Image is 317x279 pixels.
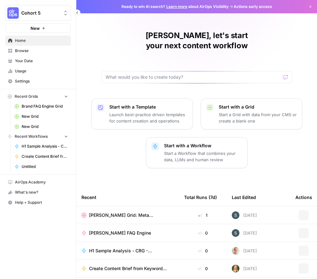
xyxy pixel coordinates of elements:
[12,141,71,151] a: H1 Sample Analysis - CRG - COMPLETE
[15,200,68,205] span: Help + Support
[5,92,71,101] button: Recent Grids
[12,162,71,172] a: Untitled
[81,265,174,272] a: Create Content Brief from Keyword ([PERSON_NAME])
[81,230,174,236] a: [PERSON_NAME] FAQ Engine
[89,212,174,218] span: [PERSON_NAME] Grid: Meta Description
[232,189,256,206] div: Last Edited
[232,247,239,255] img: tzy1lhuh9vjkl60ica9oz7c44fpn
[5,46,71,56] a: Browse
[5,132,71,141] button: Recent Workflows
[15,78,68,84] span: Settings
[184,248,222,254] div: 0
[22,103,68,109] span: Brand FAQ Engine Grid
[232,211,257,219] div: [DATE]
[109,104,188,110] p: Start with a Template
[5,177,71,187] a: AirOps Academy
[22,143,68,149] span: H1 Sample Analysis - CRG - COMPLETE
[89,265,169,272] span: Create Content Brief from Keyword ([PERSON_NAME])
[22,164,68,169] span: Untitled
[232,229,239,237] img: l7wc9lttar9mml2em7ssp1le7bvz
[7,7,19,19] img: Cohort 5 Logo
[31,25,40,31] span: New
[81,212,174,218] a: [PERSON_NAME] Grid: Meta Description
[219,111,297,124] p: Start a Grid with data from your CMS or create a blank one
[21,10,60,16] span: Cohort 5
[22,154,68,159] span: Create Content Brief from Keyword ([PERSON_NAME])
[91,98,193,130] button: Start with a TemplateLaunch best-practice driven templates for content creation and operations
[12,101,71,111] a: Brand FAQ Engine Grid
[219,104,297,110] p: Start with a Grid
[89,230,151,236] span: [PERSON_NAME] FAQ Engine
[12,111,71,122] a: New Grid
[201,98,302,130] button: Start with a GridStart a Grid with data from your CMS or create a blank one
[81,248,174,254] a: H1 Sample Analysis - CRG - COMPLETE
[5,5,71,21] button: Workspace: Cohort 5
[166,4,187,9] a: Learn more
[15,58,68,64] span: Your Data
[184,265,222,272] div: 0
[5,66,71,76] a: Usage
[22,124,68,130] span: New Grid
[5,36,71,46] a: Home
[164,150,242,163] p: Start a Workflow that combines your data, LLMs and human review
[22,114,68,119] span: New Grid
[15,179,68,185] span: AirOps Academy
[15,38,68,43] span: Home
[232,229,257,237] div: [DATE]
[5,56,71,66] a: Your Data
[164,143,242,149] p: Start with a Workflow
[184,212,222,218] div: 1
[15,48,68,54] span: Browse
[81,189,174,206] div: Recent
[184,189,217,206] div: Total Runs (7d)
[232,211,239,219] img: l7wc9lttar9mml2em7ssp1le7bvz
[5,23,71,33] button: New
[295,189,312,206] div: Actions
[5,188,71,197] div: What's new?
[184,230,222,236] div: 0
[15,68,68,74] span: Usage
[106,74,280,80] input: What would you like to create today?
[5,76,71,86] a: Settings
[15,94,38,99] span: Recent Grids
[109,111,188,124] p: Launch best-practice driven templates for content creation and operations
[232,265,257,272] div: [DATE]
[12,151,71,162] a: Create Content Brief from Keyword ([PERSON_NAME])
[121,4,229,10] span: Ready to win AI search? about AirOps Visibility
[15,134,48,139] span: Recent Workflows
[89,248,169,254] span: H1 Sample Analysis - CRG - COMPLETE
[146,137,248,168] button: Start with a WorkflowStart a Workflow that combines your data, LLMs and human review
[232,247,257,255] div: [DATE]
[234,4,272,10] span: Actions early access
[5,187,71,197] button: What's new?
[5,197,71,208] button: Help + Support
[232,265,239,272] img: r24b6keouon8mlof60ptx1lwn1nq
[101,30,292,51] h1: [PERSON_NAME], let's start your next content workflow
[12,122,71,132] a: New Grid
